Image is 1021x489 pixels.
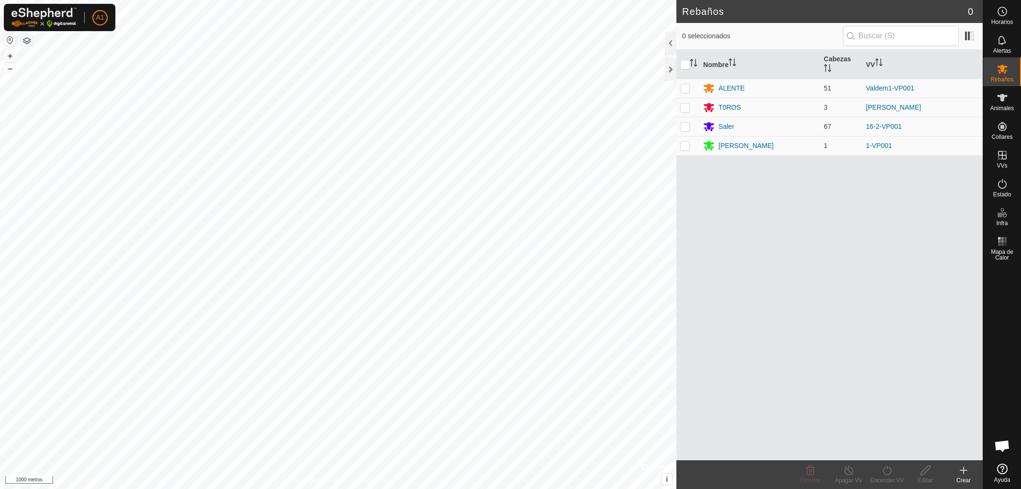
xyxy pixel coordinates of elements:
button: – [4,63,16,74]
a: Política de Privacidad [289,477,344,485]
font: 0 [968,6,973,17]
font: 3 [824,103,828,111]
font: Nombre [703,60,729,68]
button: Restablecer Mapa [4,34,16,46]
font: Apagar VV [835,477,863,484]
font: T0ROS [718,103,741,111]
font: ALENTE [718,84,744,92]
font: A1 [96,13,104,21]
font: Crear [956,477,971,484]
font: Estado [993,191,1011,198]
button: + [4,50,16,62]
p-sorticon: Activar para ordenar [729,60,736,68]
font: 51 [824,84,831,92]
div: Chat abierto [988,432,1017,460]
a: Valdem1-VP001 [866,84,914,92]
font: Saler [718,123,734,130]
font: Cabezas [824,55,851,63]
font: Infra [996,220,1008,227]
font: 67 [824,123,831,130]
p-sorticon: Activar para ordenar [875,60,883,68]
font: Editar [918,477,932,484]
a: [PERSON_NAME] [866,103,921,111]
font: VV [866,60,875,68]
font: + [8,51,13,61]
button: Capas del Mapa [21,35,33,46]
font: Horarios [991,19,1013,25]
a: 16-2-VP001 [866,123,902,130]
font: Política de Privacidad [289,478,344,484]
font: Alertas [993,47,1011,54]
font: Mapa de Calor [991,249,1013,261]
font: Ayuda [994,477,1010,483]
p-sorticon: Activar para ordenar [824,66,831,73]
p-sorticon: Activar para ordenar [690,60,697,68]
button: i [662,474,672,485]
a: 1-VP001 [866,142,892,149]
font: 0 seleccionados [682,32,730,40]
font: Rebaños [682,6,724,17]
a: Ayuda [983,460,1021,487]
font: Contáctenos [356,478,388,484]
font: Collares [991,134,1012,140]
font: i [666,475,668,483]
font: Animales [990,105,1014,112]
a: Contáctenos [356,477,388,485]
font: Encender VV [870,477,904,484]
font: [PERSON_NAME] [718,142,774,149]
img: Logotipo de Gallagher [11,8,77,27]
font: 1 [824,142,828,149]
font: VVs [997,162,1007,169]
input: Buscar (S) [843,26,959,46]
font: – [8,63,12,73]
font: Rebaños [990,76,1013,83]
font: Eliminar [800,477,820,484]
